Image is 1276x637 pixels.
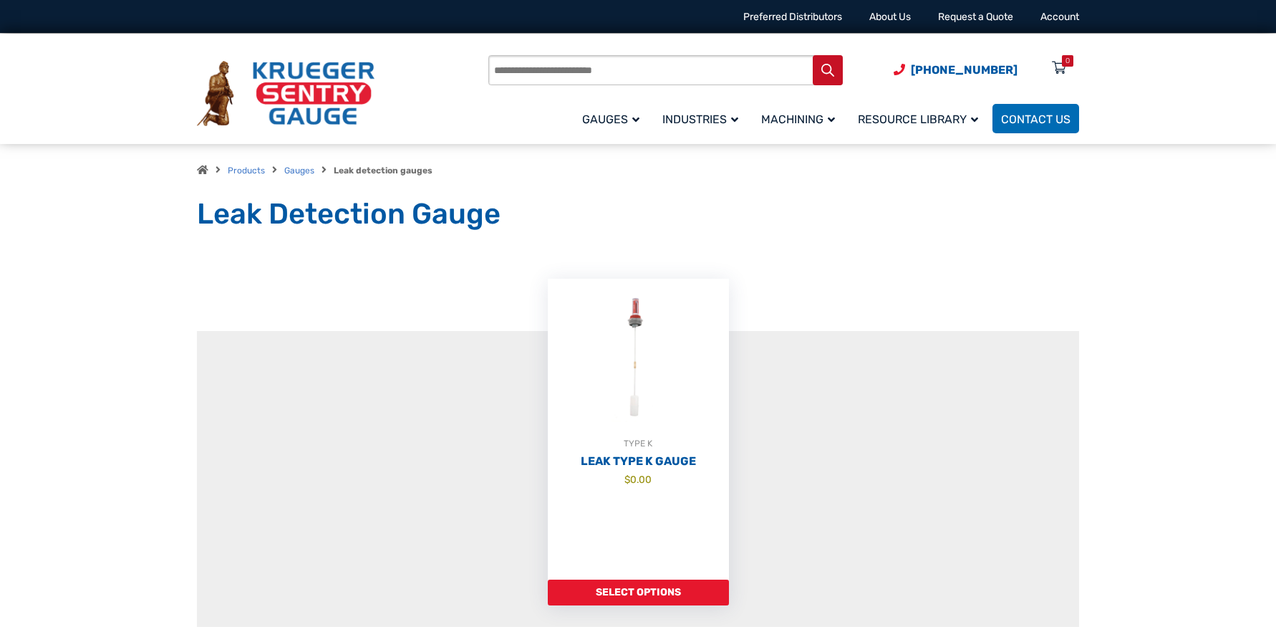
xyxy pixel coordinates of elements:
[582,112,639,126] span: Gauges
[911,63,1018,77] span: [PHONE_NUMBER]
[869,11,911,23] a: About Us
[849,102,992,135] a: Resource Library
[284,166,314,176] a: Gauges
[753,102,849,135] a: Machining
[654,102,753,135] a: Industries
[938,11,1013,23] a: Request a Quote
[624,474,652,485] bdi: 0.00
[548,279,729,436] img: Leak Detection Gauge
[894,61,1018,79] a: Phone Number (920) 434-8860
[197,61,374,127] img: Krueger Sentry Gauge
[1040,11,1079,23] a: Account
[992,104,1079,133] a: Contact Us
[548,279,729,580] a: TYPE KLeak Type K Gauge $0.00
[1001,112,1070,126] span: Contact Us
[548,454,729,469] h2: Leak Type K Gauge
[858,112,978,126] span: Resource Library
[548,580,729,605] a: Add to cart: “Leak Type K Gauge”
[197,196,1079,232] h1: Leak Detection Gauge
[1065,55,1070,67] div: 0
[334,166,432,176] strong: Leak detection gauges
[662,112,738,126] span: Industries
[624,474,630,485] span: $
[574,102,654,135] a: Gauges
[761,112,835,126] span: Machining
[548,436,729,451] div: TYPE K
[743,11,842,23] a: Preferred Distributors
[228,166,265,176] a: Products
